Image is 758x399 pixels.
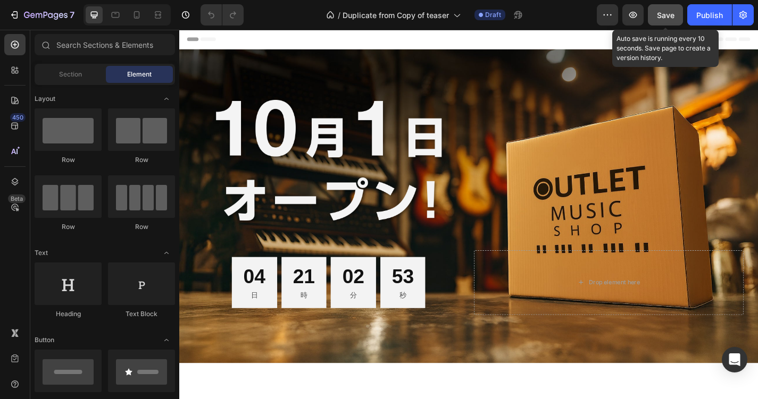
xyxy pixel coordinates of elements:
button: 7 [4,4,79,26]
p: 7 [70,9,74,21]
div: 450 [10,113,26,122]
span: Button [35,335,54,345]
span: Text [35,248,48,258]
span: Toggle open [158,244,175,261]
button: Publish [687,4,732,26]
iframe: Design area [179,30,758,399]
div: Row [35,222,102,232]
div: 53 [235,258,259,286]
span: / [338,10,340,21]
span: Duplicate from Copy of teaser [343,10,449,21]
div: Undo/Redo [201,4,244,26]
div: Row [35,155,102,165]
div: Text Block [108,309,175,319]
span: Draft [485,10,501,20]
input: Search Sections & Elements [35,34,175,55]
div: Row [108,155,175,165]
p: 秒 [235,286,259,300]
div: Drop element here [452,275,508,283]
span: Toggle open [158,90,175,107]
span: Layout [35,94,55,104]
span: Section [59,70,82,79]
div: 02 [180,258,204,286]
div: Row [108,222,175,232]
span: Save [657,11,674,20]
span: Element [127,70,152,79]
div: Publish [696,10,723,21]
p: 分 [180,286,204,300]
div: Beta [8,194,26,203]
div: Heading [35,309,102,319]
button: Save [648,4,683,26]
div: Open Intercom Messenger [722,347,747,372]
span: Toggle open [158,332,175,349]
